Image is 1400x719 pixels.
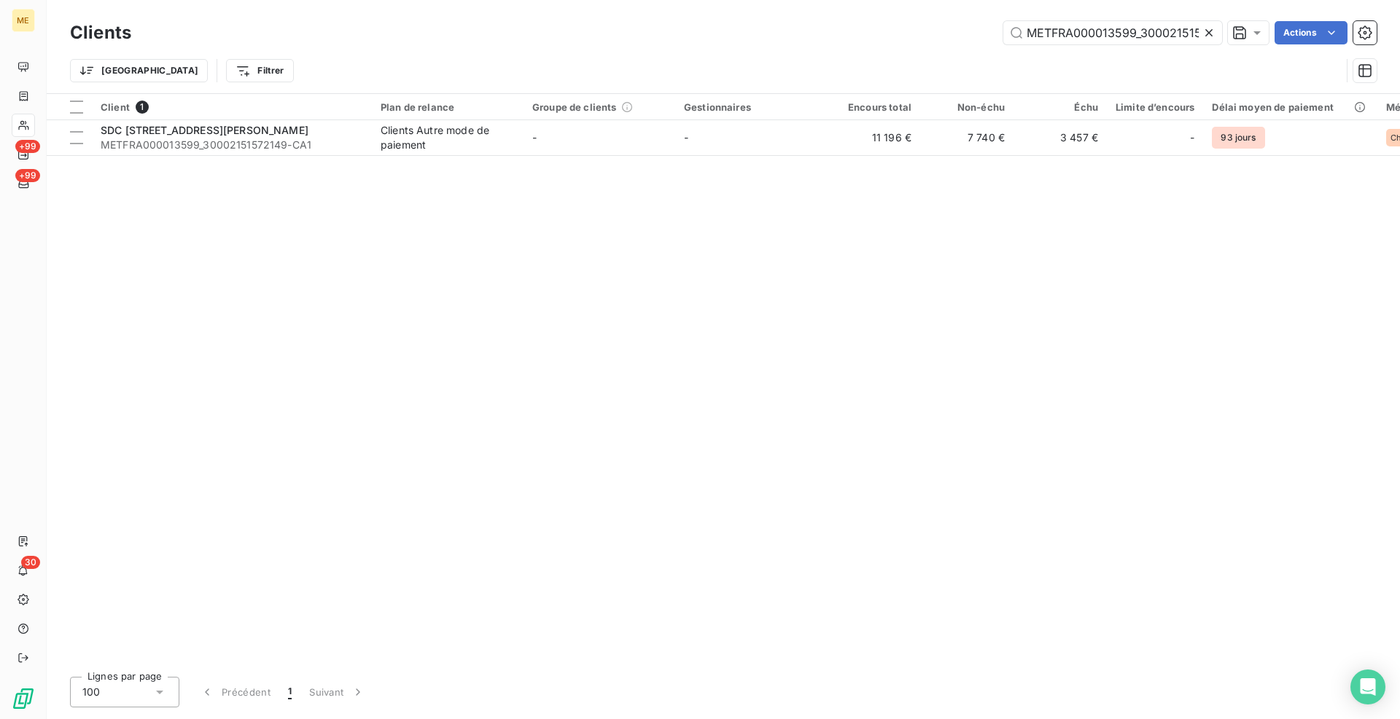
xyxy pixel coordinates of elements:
[82,685,100,699] span: 100
[136,101,149,114] span: 1
[920,120,1014,155] td: 7 740 €
[381,123,515,152] div: Clients Autre mode de paiement
[1190,130,1194,145] span: -
[279,677,300,707] button: 1
[12,687,35,710] img: Logo LeanPay
[684,101,818,113] div: Gestionnaires
[1275,21,1347,44] button: Actions
[532,131,537,144] span: -
[1212,101,1368,113] div: Délai moyen de paiement
[15,169,40,182] span: +99
[288,685,292,699] span: 1
[70,20,131,46] h3: Clients
[101,138,363,152] span: METFRA000013599_30002151572149-CA1
[12,9,35,32] div: ME
[684,131,688,144] span: -
[101,101,130,113] span: Client
[15,140,40,153] span: +99
[300,677,374,707] button: Suivant
[1003,21,1222,44] input: Rechercher
[1116,101,1194,113] div: Limite d’encours
[1212,127,1264,149] span: 93 jours
[191,677,279,707] button: Précédent
[929,101,1005,113] div: Non-échu
[101,124,308,136] span: SDC [STREET_ADDRESS][PERSON_NAME]
[21,556,40,569] span: 30
[827,120,920,155] td: 11 196 €
[1350,669,1385,704] div: Open Intercom Messenger
[70,59,208,82] button: [GEOGRAPHIC_DATA]
[532,101,617,113] span: Groupe de clients
[381,101,515,113] div: Plan de relance
[1022,101,1098,113] div: Échu
[836,101,911,113] div: Encours total
[1014,120,1107,155] td: 3 457 €
[226,59,293,82] button: Filtrer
